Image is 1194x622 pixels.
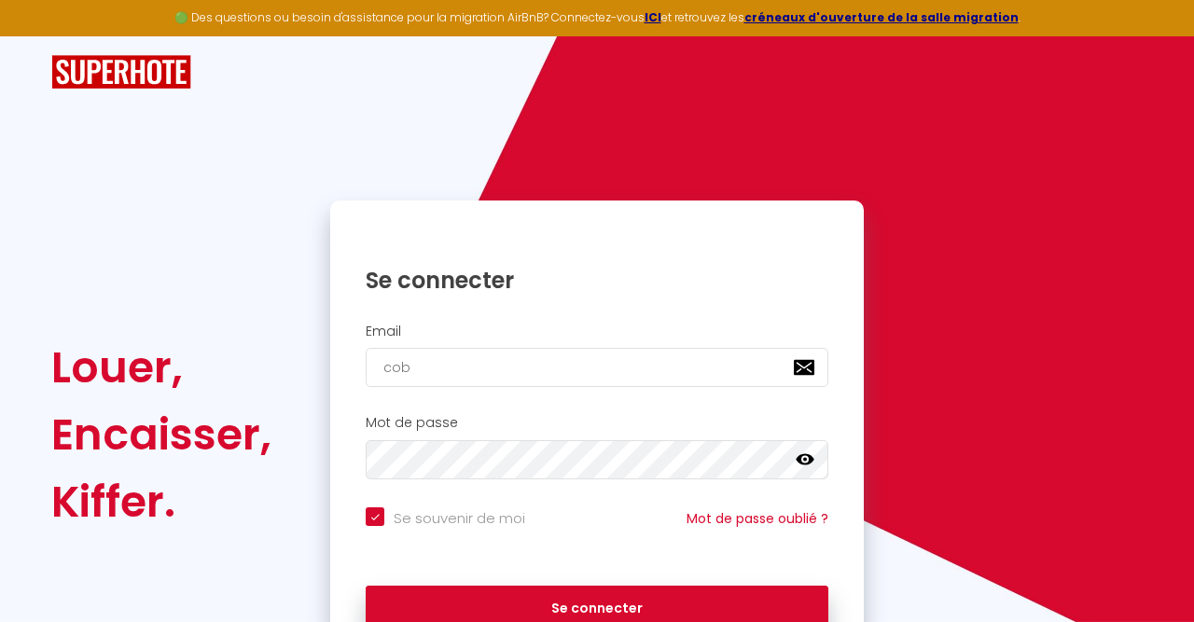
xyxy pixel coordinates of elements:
a: Mot de passe oublié ? [687,509,828,528]
h2: Email [366,324,828,339]
input: Ton Email [366,348,828,387]
div: Encaisser, [51,401,271,468]
img: SuperHote logo [51,55,191,90]
div: Kiffer. [51,468,271,535]
h2: Mot de passe [366,415,828,431]
div: Louer, [51,334,271,401]
a: créneaux d'ouverture de la salle migration [744,9,1019,25]
h1: Se connecter [366,266,828,295]
a: ICI [645,9,661,25]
